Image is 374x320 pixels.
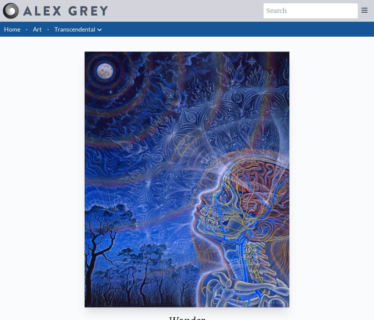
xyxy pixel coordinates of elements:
[23,22,30,37] li: ·
[54,24,95,34] a: Transcendental
[264,3,358,18] input: Search
[4,25,20,33] a: Home
[44,22,52,37] li: ·
[33,24,42,34] a: Art
[85,52,290,307] img: Wonder-1996-Alex-Grey-watermarked.jpg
